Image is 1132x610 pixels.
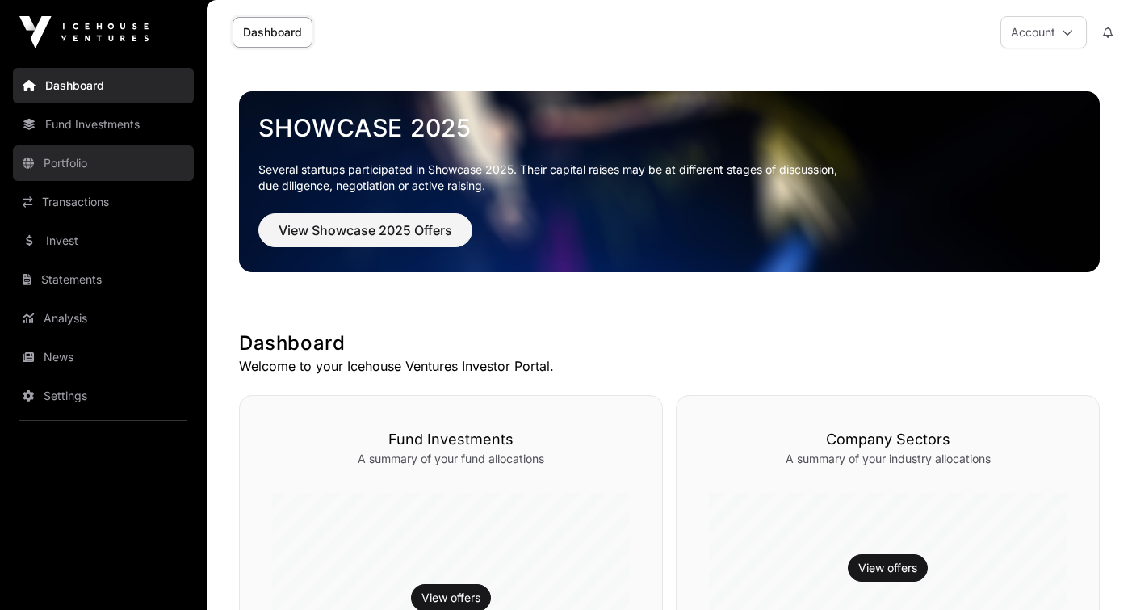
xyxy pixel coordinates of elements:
[239,356,1100,376] p: Welcome to your Icehouse Ventures Investor Portal.
[258,229,472,246] a: View Showcase 2025 Offers
[709,428,1067,451] h3: Company Sectors
[1051,532,1132,610] iframe: Chat Widget
[13,68,194,103] a: Dashboard
[258,162,1080,194] p: Several startups participated in Showcase 2025. Their capital raises may be at different stages o...
[13,145,194,181] a: Portfolio
[258,213,472,247] button: View Showcase 2025 Offers
[239,91,1100,272] img: Showcase 2025
[233,17,312,48] a: Dashboard
[272,451,630,467] p: A summary of your fund allocations
[13,223,194,259] a: Invest
[709,451,1067,467] p: A summary of your industry allocations
[13,378,194,414] a: Settings
[258,113,1080,142] a: Showcase 2025
[1000,16,1087,48] button: Account
[848,554,928,582] button: View offers
[13,262,194,297] a: Statements
[239,330,1100,356] h1: Dashboard
[272,428,630,451] h3: Fund Investments
[13,339,194,375] a: News
[421,590,480,606] a: View offers
[13,184,194,220] a: Transactions
[279,221,452,240] span: View Showcase 2025 Offers
[13,107,194,142] a: Fund Investments
[858,560,917,576] a: View offers
[13,301,194,336] a: Analysis
[19,16,149,48] img: Icehouse Ventures Logo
